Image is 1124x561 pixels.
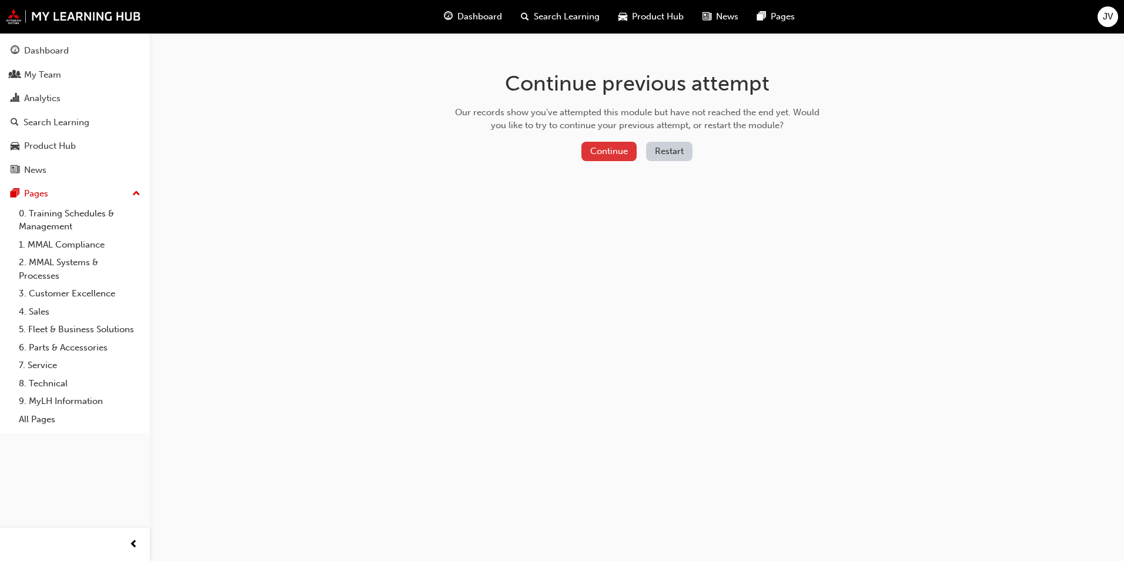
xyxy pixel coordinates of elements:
[132,186,140,202] span: up-icon
[14,320,145,339] a: 5. Fleet & Business Solutions
[11,93,19,104] span: chart-icon
[457,10,502,24] span: Dashboard
[1103,10,1113,24] span: JV
[14,253,145,285] a: 2. MMAL Systems & Processes
[757,9,766,24] span: pages-icon
[581,142,637,161] button: Continue
[5,112,145,133] a: Search Learning
[693,5,748,29] a: news-iconNews
[444,9,453,24] span: guage-icon
[14,375,145,393] a: 8. Technical
[511,5,609,29] a: search-iconSearch Learning
[24,116,89,129] div: Search Learning
[11,189,19,199] span: pages-icon
[11,118,19,128] span: search-icon
[5,40,145,62] a: Dashboard
[5,88,145,109] a: Analytics
[129,537,138,552] span: prev-icon
[5,38,145,183] button: DashboardMy TeamAnalyticsSearch LearningProduct HubNews
[14,205,145,236] a: 0. Training Schedules & Management
[1098,6,1118,27] button: JV
[434,5,511,29] a: guage-iconDashboard
[14,392,145,410] a: 9. MyLH Information
[14,236,145,254] a: 1. MMAL Compliance
[646,142,693,161] button: Restart
[24,163,46,177] div: News
[24,139,76,153] div: Product Hub
[521,9,529,24] span: search-icon
[5,135,145,157] a: Product Hub
[5,183,145,205] button: Pages
[534,10,600,24] span: Search Learning
[5,64,145,86] a: My Team
[11,141,19,152] span: car-icon
[609,5,693,29] a: car-iconProduct Hub
[716,10,738,24] span: News
[632,10,684,24] span: Product Hub
[451,71,824,96] h1: Continue previous attempt
[14,339,145,357] a: 6. Parts & Accessories
[702,9,711,24] span: news-icon
[6,9,141,24] img: mmal
[11,46,19,56] span: guage-icon
[771,10,795,24] span: Pages
[11,70,19,81] span: people-icon
[24,68,61,82] div: My Team
[14,410,145,429] a: All Pages
[5,159,145,181] a: News
[24,187,48,201] div: Pages
[618,9,627,24] span: car-icon
[451,106,824,132] div: Our records show you've attempted this module but have not reached the end yet. Would you like to...
[748,5,804,29] a: pages-iconPages
[14,303,145,321] a: 4. Sales
[24,44,69,58] div: Dashboard
[24,92,61,105] div: Analytics
[14,356,145,375] a: 7. Service
[11,165,19,176] span: news-icon
[14,285,145,303] a: 3. Customer Excellence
